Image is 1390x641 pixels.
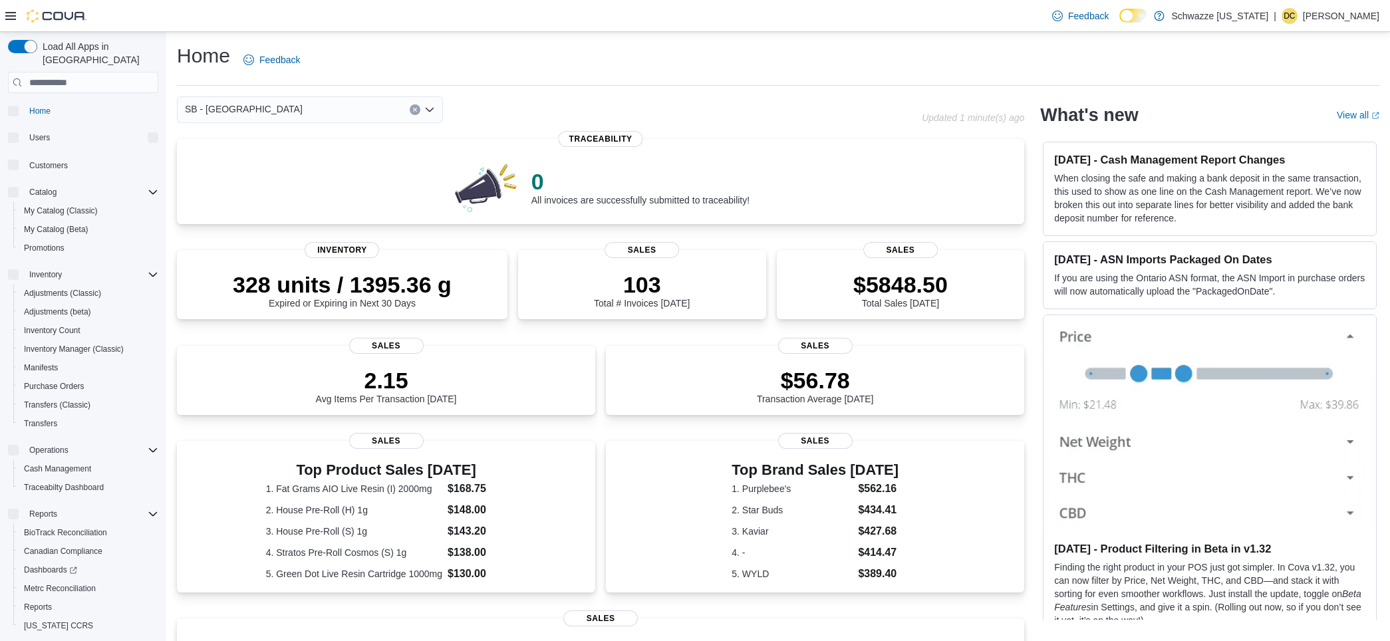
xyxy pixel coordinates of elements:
div: Total Sales [DATE] [853,271,948,309]
span: Traceabilty Dashboard [24,482,104,493]
a: Transfers (Classic) [19,397,96,413]
dd: $143.20 [448,523,506,539]
div: Transaction Average [DATE] [757,367,874,404]
button: Adjustments (beta) [13,303,164,321]
button: Clear input [410,104,420,115]
button: Purchase Orders [13,377,164,396]
a: Customers [24,158,73,174]
dt: 5. Green Dot Live Resin Cartridge 1000mg [266,567,442,580]
span: Load All Apps in [GEOGRAPHIC_DATA] [37,40,158,66]
span: Catalog [24,184,158,200]
p: When closing the safe and making a bank deposit in the same transaction, this used to show as one... [1054,172,1365,225]
dd: $138.00 [448,545,506,561]
span: Adjustments (beta) [24,307,91,317]
p: 103 [594,271,690,298]
span: My Catalog (Classic) [24,205,98,216]
span: Transfers (Classic) [24,400,90,410]
span: Sales [349,338,424,354]
span: Sales [563,610,638,626]
a: View allExternal link [1337,110,1379,120]
a: My Catalog (Beta) [19,221,94,237]
dd: $130.00 [448,566,506,582]
button: Inventory [24,267,67,283]
a: Canadian Compliance [19,543,108,559]
dt: 4. - [732,546,853,559]
div: Total # Invoices [DATE] [594,271,690,309]
dd: $389.40 [858,566,899,582]
button: Reports [13,598,164,616]
input: Dark Mode [1119,9,1147,23]
button: Inventory Manager (Classic) [13,340,164,358]
button: Metrc Reconciliation [13,579,164,598]
span: Operations [24,442,158,458]
button: Home [3,101,164,120]
a: Inventory Manager (Classic) [19,341,129,357]
p: 0 [531,168,750,195]
span: Adjustments (Classic) [19,285,158,301]
span: Dc [1284,8,1295,24]
span: My Catalog (Beta) [24,224,88,235]
a: Cash Management [19,461,96,477]
span: Dashboards [19,562,158,578]
span: Adjustments (Classic) [24,288,101,299]
p: $56.78 [757,367,874,394]
button: [US_STATE] CCRS [13,616,164,635]
a: Feedback [238,47,305,73]
button: Promotions [13,239,164,257]
h3: Top Brand Sales [DATE] [732,462,899,478]
p: | [1274,8,1276,24]
button: Users [3,128,164,147]
dd: $414.47 [858,545,899,561]
img: 0 [452,160,521,213]
span: Users [29,132,50,143]
span: Manifests [24,362,58,373]
button: Catalog [24,184,62,200]
button: Reports [3,505,164,523]
span: Cash Management [24,463,91,474]
span: Inventory [305,242,379,258]
span: Sales [778,433,853,449]
em: Beta Features [1054,588,1361,612]
button: Customers [3,155,164,174]
button: Reports [24,506,63,522]
button: BioTrack Reconciliation [13,523,164,542]
dd: $427.68 [858,523,899,539]
p: 328 units / 1395.36 g [233,271,452,298]
p: Schwazze [US_STATE] [1171,8,1268,24]
span: Promotions [19,240,158,256]
p: If you are using the Ontario ASN format, the ASN Import in purchase orders will now automatically... [1054,271,1365,298]
button: Traceabilty Dashboard [13,478,164,497]
span: Inventory [24,267,158,283]
span: Sales [349,433,424,449]
span: Inventory [29,269,62,280]
a: Dashboards [19,562,82,578]
dt: 5. WYLD [732,567,853,580]
p: [PERSON_NAME] [1303,8,1379,24]
button: Cash Management [13,459,164,478]
button: My Catalog (Beta) [13,220,164,239]
button: My Catalog (Classic) [13,201,164,220]
span: Inventory Count [24,325,80,336]
span: Feedback [259,53,300,66]
span: Customers [24,156,158,173]
span: Inventory Count [19,322,158,338]
p: $5848.50 [853,271,948,298]
dt: 3. Kaviar [732,525,853,538]
div: Avg Items Per Transaction [DATE] [316,367,457,404]
p: Updated 1 minute(s) ago [922,112,1024,123]
a: My Catalog (Classic) [19,203,103,219]
span: Sales [863,242,938,258]
a: BioTrack Reconciliation [19,525,112,541]
span: Reports [19,599,158,615]
h3: Top Product Sales [DATE] [266,462,507,478]
span: Transfers (Classic) [19,397,158,413]
dt: 2. House Pre-Roll (H) 1g [266,503,442,517]
h1: Home [177,43,230,69]
button: Adjustments (Classic) [13,284,164,303]
h2: What's new [1040,104,1138,126]
button: Inventory Count [13,321,164,340]
span: Manifests [19,360,158,376]
span: Purchase Orders [24,381,84,392]
a: Traceabilty Dashboard [19,479,109,495]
